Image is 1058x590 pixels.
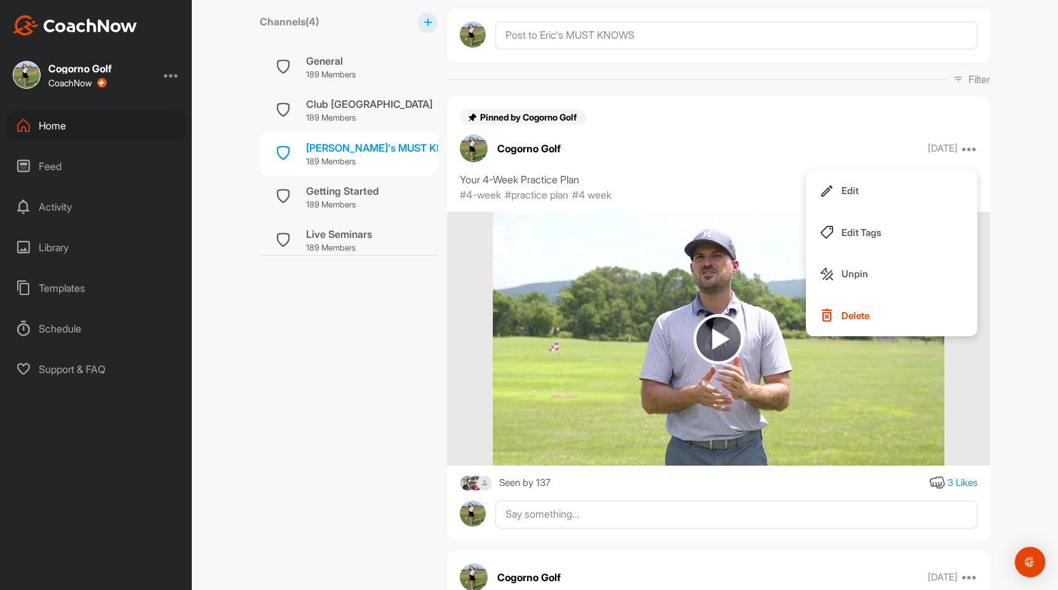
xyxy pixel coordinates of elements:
[260,14,319,29] label: Channels ( 4 )
[497,570,561,585] p: Cogorno Golf
[480,112,579,122] span: Pinned by Cogorno Golf
[819,225,834,240] img: Edit Tags
[572,187,612,202] p: #4 week
[928,571,958,584] p: [DATE]
[306,199,379,211] p: 189 Members
[1015,547,1045,577] div: Open Intercom Messenger
[948,476,977,490] div: 3 Likes
[841,184,859,197] p: Edit
[693,314,744,364] img: play
[460,475,476,491] img: square_d25200a5ed8fe9d0285367a5a9cb78cf.jpg
[306,155,468,168] p: 189 Members
[48,63,112,74] div: Cogorno Golf
[841,226,881,239] p: Edit Tags
[7,353,186,385] div: Support & FAQ
[928,142,958,155] p: [DATE]
[7,191,186,223] div: Activity
[477,475,493,491] img: square_default-ef6cabf814de5a2bf16c804365e32c732080f9872bdf737d349900a9daf73cf9.png
[460,187,501,202] p: #4-week
[460,134,488,162] img: avatar
[48,78,107,88] div: CoachNow
[499,475,551,491] div: Seen by 137
[460,22,486,48] img: avatar
[841,267,868,280] p: Unpin
[306,112,432,124] p: 189 Members
[306,69,356,81] p: 189 Members
[306,183,379,199] div: Getting Started
[841,309,869,322] p: Delete
[806,212,977,254] button: Edit Tags
[819,308,834,323] img: Delete
[306,226,372,242] div: Live Seminars
[806,295,977,337] button: Delete
[306,53,356,69] div: General
[7,110,186,141] div: Home
[7,272,186,304] div: Templates
[468,475,484,491] img: square_91628130351fb3e8bc7685fde74eafed.jpg
[460,172,977,187] div: Your 4-Week Practice Plan
[968,72,990,87] p: Filter
[806,253,977,295] button: Unpin
[819,183,834,199] img: Edit
[306,242,372,254] p: 189 Members
[7,150,186,182] div: Feed
[306,96,432,112] div: Club [GEOGRAPHIC_DATA]
[13,15,137,36] img: CoachNow
[13,61,41,89] img: square_d1c020ef43f25eddc99f18be7fb47767.jpg
[806,170,977,212] button: Edit
[819,266,834,282] img: Unpin
[306,140,468,155] div: [PERSON_NAME]'s MUST KNOWS
[7,313,186,344] div: Schedule
[497,141,561,156] p: Cogorno Golf
[467,112,478,122] img: pin
[505,187,568,202] p: #practice plan
[460,501,486,527] img: avatar
[7,232,186,263] div: Library
[493,212,944,466] img: media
